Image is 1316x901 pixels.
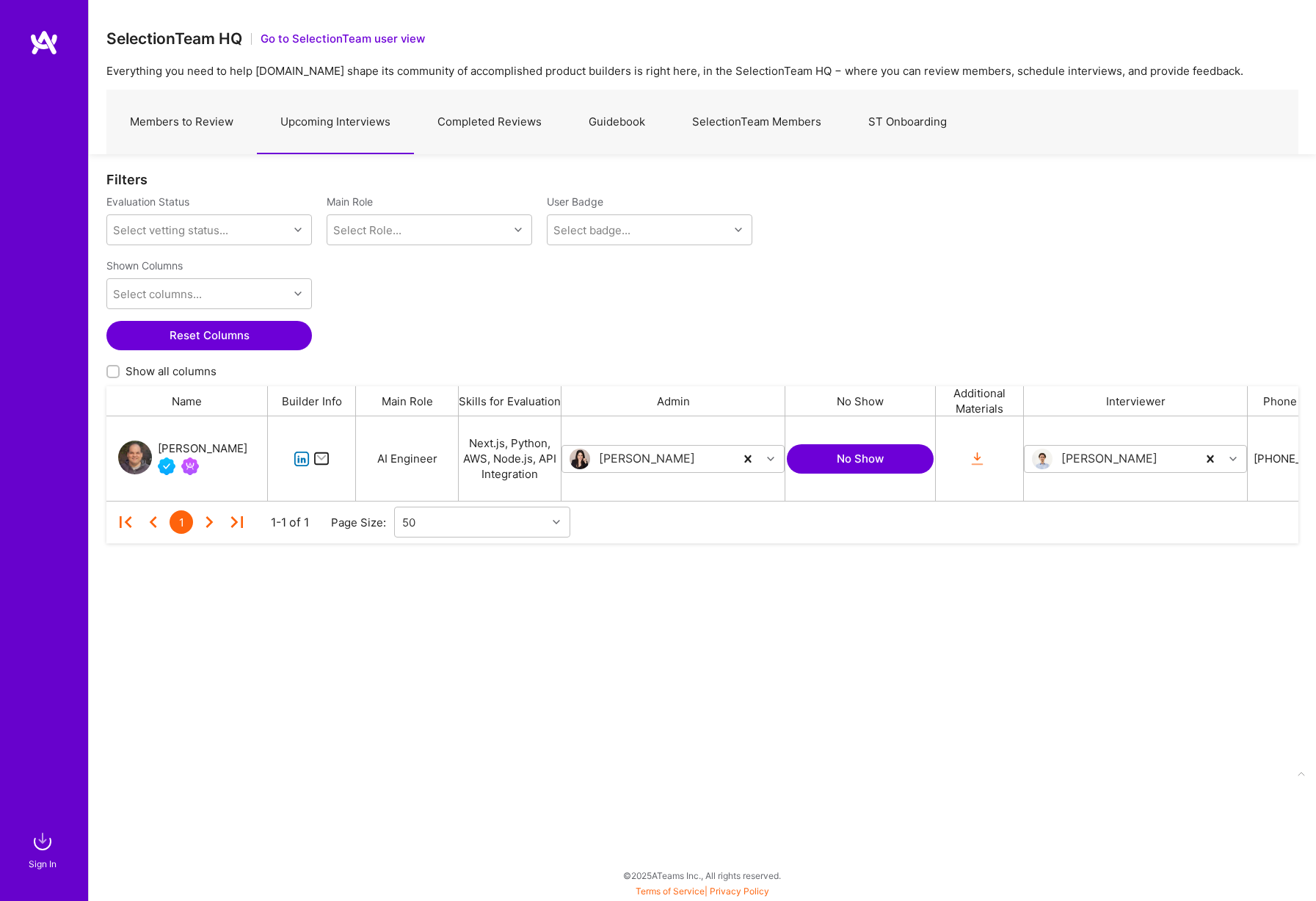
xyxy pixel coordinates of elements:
[106,386,268,416] div: Name
[268,386,356,416] div: Builder Info
[936,386,1024,416] div: Additional Materials
[561,386,785,416] div: Admin
[669,90,845,154] a: SelectionTeam Members
[1032,449,1053,469] img: User Avatar
[785,386,936,416] div: No Show
[113,222,228,238] div: Select vetting status...
[294,451,310,468] i: icon linkedIn
[106,63,1298,79] p: Everything you need to help [DOMAIN_NAME] shape its community of accomplished product builders is...
[547,195,603,209] label: User Badge
[126,363,217,379] span: Show all columns
[31,827,57,872] a: sign inSign In
[271,515,309,530] div: 1-1 of 1
[327,195,532,209] label: Main Role
[553,518,560,526] i: icon Chevron
[294,290,302,297] i: icon Chevron
[106,195,189,209] label: Evaluation Status
[787,444,934,474] button: No Show
[88,857,1316,894] div: © 2025 ATeams Inc., All rights reserved.
[459,386,561,416] div: Skills for Evaluation
[565,90,669,154] a: Guidebook
[118,441,152,474] img: User Avatar
[459,416,561,501] div: Next.js, Python, AWS, Node.js, API Integration
[294,226,302,234] i: icon Chevron
[636,886,769,897] span: |
[414,90,565,154] a: Completed Reviews
[845,90,970,154] a: ST Onboarding
[28,827,57,856] img: sign in
[313,450,330,467] i: icon Mail
[767,455,774,463] i: icon Chevron
[261,31,425,46] button: Go to SelectionTeam user view
[158,440,247,457] div: [PERSON_NAME]
[515,226,522,234] i: icon Chevron
[356,386,459,416] div: Main Role
[710,886,769,897] a: Privacy Policy
[356,416,459,501] div: AI Engineer
[118,440,247,478] a: User Avatar[PERSON_NAME]Vetted A.TeamerBeen on Mission
[181,457,199,475] img: Been on Mission
[402,515,415,530] div: 50
[106,90,257,154] a: Members to Review
[106,172,1298,187] div: Filters
[636,886,705,897] a: Terms of Service
[158,457,175,475] img: Vetted A.Teamer
[113,286,202,302] div: Select columns...
[106,321,312,350] button: Reset Columns
[29,29,59,56] img: logo
[570,449,590,469] img: User Avatar
[257,90,414,154] a: Upcoming Interviews
[170,510,193,534] div: 1
[969,450,986,467] i: icon OrangeDownload
[29,856,57,872] div: Sign In
[331,515,394,530] div: Page Size:
[106,29,242,48] h3: SelectionTeam HQ
[553,222,630,238] div: Select badge...
[106,258,183,272] label: Shown Columns
[333,222,401,238] div: Select Role...
[1229,455,1237,463] i: icon Chevron
[735,226,742,234] i: icon Chevron
[1024,386,1248,416] div: Interviewer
